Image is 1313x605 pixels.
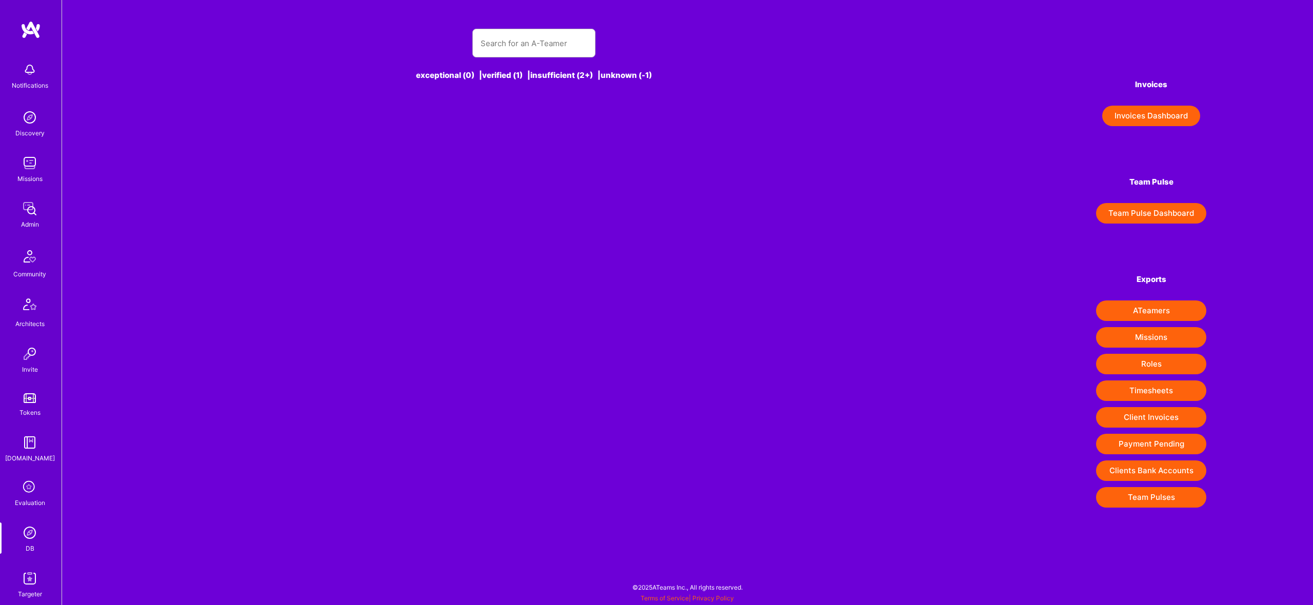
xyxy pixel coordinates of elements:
[17,244,42,269] img: Community
[17,173,43,184] div: Missions
[18,589,42,599] div: Targeter
[1096,407,1206,428] button: Client Invoices
[692,594,734,602] a: Privacy Policy
[1096,434,1206,454] button: Payment Pending
[1096,80,1206,89] h4: Invoices
[19,522,40,543] img: Admin Search
[1096,300,1206,321] button: ATeamers
[15,318,45,329] div: Architects
[1096,487,1206,508] button: Team Pulses
[641,594,734,602] span: |
[15,128,45,138] div: Discovery
[1096,275,1206,284] h4: Exports
[169,70,900,80] div: exceptional (0) | verified (1) | insufficient (2+) | unknown (-1)
[13,269,46,279] div: Community
[1096,460,1206,481] button: Clients Bank Accounts
[1096,327,1206,348] button: Missions
[1096,106,1206,126] a: Invoices Dashboard
[19,59,40,80] img: bell
[19,568,40,589] img: Skill Targeter
[481,30,587,56] input: Search for an A-Teamer
[22,364,38,375] div: Invite
[19,198,40,219] img: admin teamwork
[19,432,40,453] img: guide book
[12,80,48,91] div: Notifications
[1096,354,1206,374] button: Roles
[19,107,40,128] img: discovery
[5,453,55,463] div: [DOMAIN_NAME]
[26,543,34,554] div: DB
[1096,177,1206,187] h4: Team Pulse
[19,344,40,364] img: Invite
[19,407,41,418] div: Tokens
[19,153,40,173] img: teamwork
[62,574,1313,600] div: © 2025 ATeams Inc., All rights reserved.
[21,219,39,230] div: Admin
[17,294,42,318] img: Architects
[1096,203,1206,224] button: Team Pulse Dashboard
[21,21,41,39] img: logo
[15,497,45,508] div: Evaluation
[641,594,689,602] a: Terms of Service
[20,478,39,497] i: icon SelectionTeam
[1102,106,1200,126] button: Invoices Dashboard
[24,393,36,403] img: tokens
[1096,380,1206,401] button: Timesheets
